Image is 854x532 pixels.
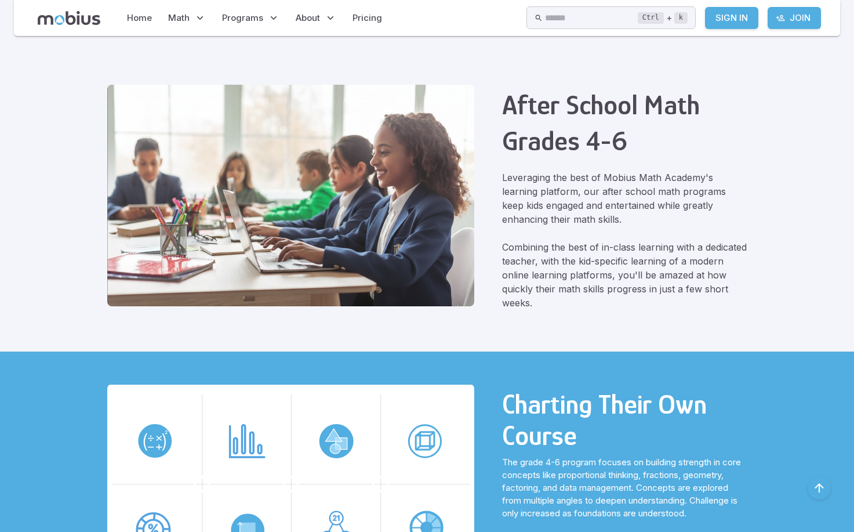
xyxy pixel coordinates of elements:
[638,12,664,24] kbd: Ctrl
[502,125,747,157] h2: Grades 4-6
[502,240,747,310] p: Combining the best of in-class learning with a dedicated teacher, with the kid-specific learning ...
[123,5,155,31] a: Home
[502,389,747,451] h2: Charting Their Own Course
[168,12,190,24] span: Math
[349,5,386,31] a: Pricing
[705,7,758,29] a: Sign In
[502,171,747,226] p: Leveraging the best of Mobius Math Academy's learning platform, our after school math programs ke...
[107,85,475,306] img: after-school-grade-4-to-6.png
[222,12,263,24] span: Programs
[502,89,747,121] h2: After School Math
[296,12,320,24] span: About
[638,11,688,25] div: +
[674,12,688,24] kbd: k
[768,7,821,29] a: Join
